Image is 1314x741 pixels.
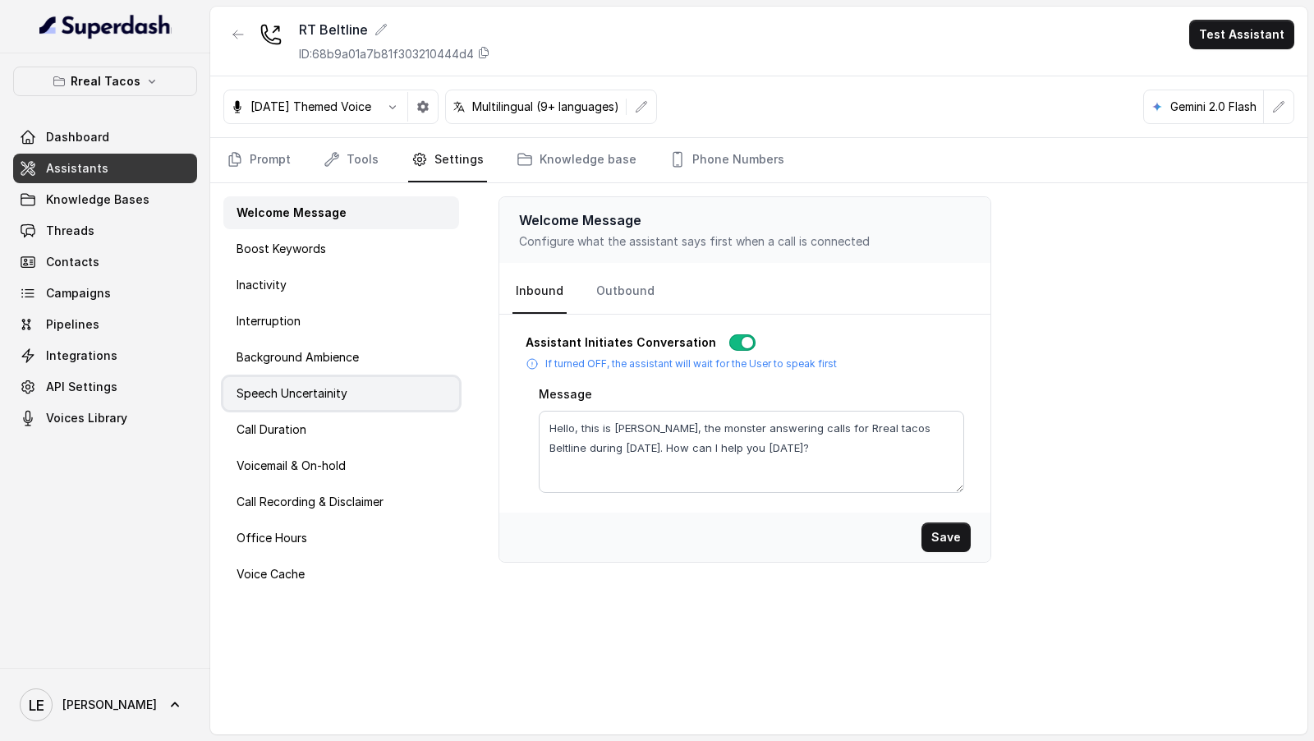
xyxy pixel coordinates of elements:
[237,458,346,474] p: Voicemail & On-hold
[13,372,197,402] a: API Settings
[237,241,326,257] p: Boost Keywords
[519,233,971,250] p: Configure what the assistant says first when a call is connected
[593,269,658,314] a: Outbound
[39,13,172,39] img: light.svg
[299,20,490,39] div: RT Beltline
[46,129,109,145] span: Dashboard
[13,247,197,277] a: Contacts
[539,387,592,401] label: Message
[237,494,384,510] p: Call Recording & Disclaimer
[46,347,117,364] span: Integrations
[666,138,788,182] a: Phone Numbers
[512,269,977,314] nav: Tabs
[13,67,197,96] button: Rreal Tacos
[299,46,474,62] p: ID: 68b9a01a7b81f303210444d4
[1189,20,1294,49] button: Test Assistant
[526,334,716,351] p: Assistant Initiates Conversation
[13,682,197,728] a: [PERSON_NAME]
[29,697,44,714] text: LE
[223,138,294,182] a: Prompt
[46,379,117,395] span: API Settings
[13,310,197,339] a: Pipelines
[46,285,111,301] span: Campaigns
[46,410,127,426] span: Voices Library
[545,357,837,370] p: If turned OFF, the assistant will wait for the User to speak first
[237,349,359,366] p: Background Ambience
[539,411,964,493] textarea: Hello, this is [PERSON_NAME], the monster answering calls for Rreal tacos Beltline during [DATE]....
[46,223,94,239] span: Threads
[512,269,567,314] a: Inbound
[921,522,971,552] button: Save
[237,205,347,221] p: Welcome Message
[237,277,287,293] p: Inactivity
[13,216,197,246] a: Threads
[62,697,157,713] span: [PERSON_NAME]
[13,278,197,308] a: Campaigns
[237,313,301,329] p: Interruption
[237,530,307,546] p: Office Hours
[46,316,99,333] span: Pipelines
[46,191,149,208] span: Knowledge Bases
[13,403,197,433] a: Voices Library
[472,99,619,115] p: Multilingual (9+ languages)
[46,160,108,177] span: Assistants
[46,254,99,270] span: Contacts
[408,138,487,182] a: Settings
[13,122,197,152] a: Dashboard
[13,154,197,183] a: Assistants
[237,385,347,402] p: Speech Uncertainity
[13,341,197,370] a: Integrations
[13,185,197,214] a: Knowledge Bases
[519,210,971,230] p: Welcome Message
[71,71,140,91] p: Rreal Tacos
[1170,99,1257,115] p: Gemini 2.0 Flash
[513,138,640,182] a: Knowledge base
[250,99,371,115] p: [DATE] Themed Voice
[237,566,305,582] p: Voice Cache
[223,138,1294,182] nav: Tabs
[1151,100,1164,113] svg: google logo
[320,138,382,182] a: Tools
[237,421,306,438] p: Call Duration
